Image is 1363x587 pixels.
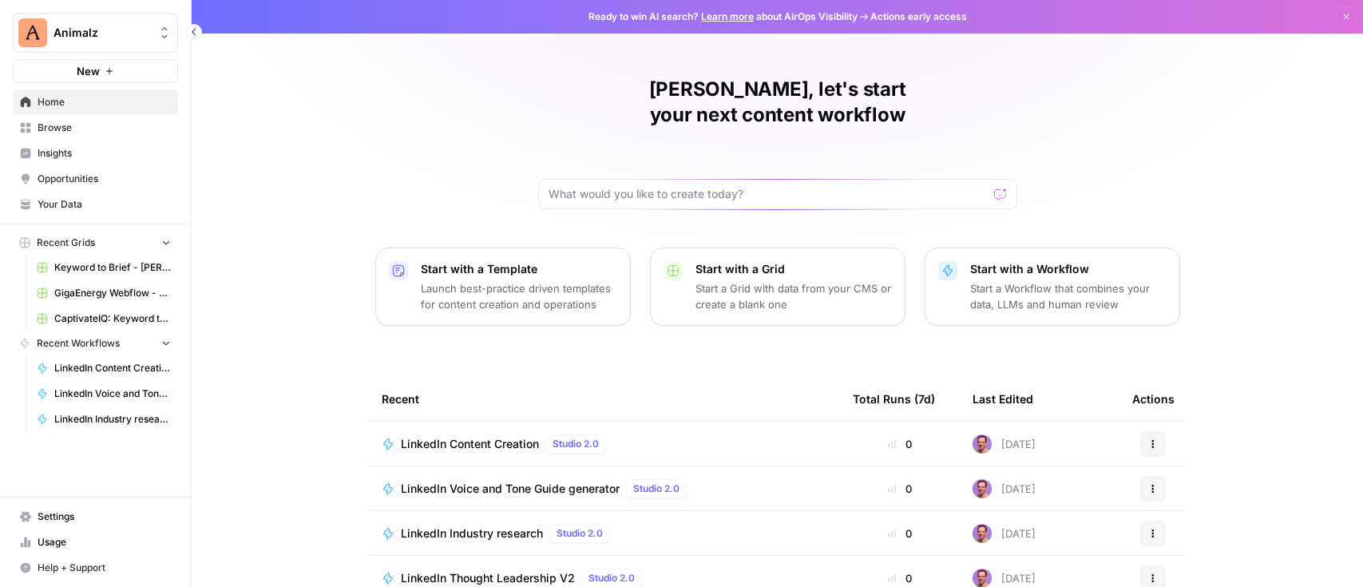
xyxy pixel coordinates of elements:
div: [DATE] [973,524,1036,543]
div: [DATE] [973,479,1036,498]
div: Last Edited [973,377,1033,421]
span: New [77,63,100,79]
img: Animalz Logo [18,18,47,47]
a: LinkedIn Content CreationStudio 2.0 [382,434,827,454]
a: CaptivateIQ: Keyword to Article [30,306,178,331]
span: Settings [38,510,171,524]
span: Actions early access [870,10,967,24]
h1: [PERSON_NAME], let's start your next content workflow [538,77,1017,128]
a: LinkedIn Content Creation [30,355,178,381]
button: New [13,59,178,83]
button: Recent Grids [13,231,178,255]
span: Home [38,95,171,109]
span: LinkedIn Voice and Tone Guide generator [401,481,620,497]
span: Help + Support [38,561,171,575]
span: Animalz [53,25,150,41]
a: Settings [13,504,178,529]
span: Studio 2.0 [588,571,635,585]
a: LinkedIn Industry researchStudio 2.0 [382,524,827,543]
a: Your Data [13,192,178,217]
img: 6puihir5v8umj4c82kqcaj196fcw [973,434,992,454]
span: LinkedIn Industry research [401,526,543,541]
span: Studio 2.0 [553,437,599,451]
p: Start with a Workflow [970,261,1167,277]
p: Start a Workflow that combines your data, LLMs and human review [970,280,1167,312]
button: Start with a TemplateLaunch best-practice driven templates for content creation and operations [375,248,631,326]
a: LinkedIn Industry research [30,407,178,432]
div: [DATE] [973,434,1036,454]
a: Home [13,89,178,115]
span: LinkedIn Voice and Tone Guide generator [54,387,171,401]
button: Start with a GridStart a Grid with data from your CMS or create a blank one [650,248,905,326]
span: CaptivateIQ: Keyword to Article [54,311,171,326]
p: Start with a Template [421,261,617,277]
div: Total Runs (7d) [853,377,935,421]
div: Actions [1132,377,1175,421]
span: Opportunities [38,172,171,186]
span: LinkedIn Industry research [54,412,171,426]
div: Recent [382,377,827,421]
button: Start with a WorkflowStart a Workflow that combines your data, LLMs and human review [925,248,1180,326]
a: LinkedIn Voice and Tone Guide generator [30,381,178,407]
span: Keyword to Brief - [PERSON_NAME] Code Grid [54,260,171,275]
div: 0 [853,481,947,497]
span: Your Data [38,197,171,212]
button: Recent Workflows [13,331,178,355]
a: Opportunities [13,166,178,192]
span: Recent Grids [37,236,95,250]
a: Learn more [701,10,754,22]
img: 6puihir5v8umj4c82kqcaj196fcw [973,524,992,543]
div: 0 [853,436,947,452]
a: Browse [13,115,178,141]
a: GigaEnergy Webflow - Shop Inventories [30,280,178,306]
input: What would you like to create today? [549,186,988,202]
div: 0 [853,526,947,541]
span: Insights [38,146,171,161]
a: LinkedIn Voice and Tone Guide generatorStudio 2.0 [382,479,827,498]
span: Studio 2.0 [557,526,603,541]
span: LinkedIn Content Creation [401,436,539,452]
a: Insights [13,141,178,166]
button: Workspace: Animalz [13,13,178,53]
button: Help + Support [13,555,178,581]
span: LinkedIn Thought Leadership V2 [401,570,575,586]
a: Usage [13,529,178,555]
span: LinkedIn Content Creation [54,361,171,375]
div: 0 [853,570,947,586]
p: Start a Grid with data from your CMS or create a blank one [695,280,892,312]
span: Recent Workflows [37,336,120,351]
p: Start with a Grid [695,261,892,277]
p: Launch best-practice driven templates for content creation and operations [421,280,617,312]
span: Browse [38,121,171,135]
span: Ready to win AI search? about AirOps Visibility [588,10,858,24]
a: Keyword to Brief - [PERSON_NAME] Code Grid [30,255,178,280]
span: Usage [38,535,171,549]
span: Studio 2.0 [633,482,680,496]
img: 6puihir5v8umj4c82kqcaj196fcw [973,479,992,498]
span: GigaEnergy Webflow - Shop Inventories [54,286,171,300]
